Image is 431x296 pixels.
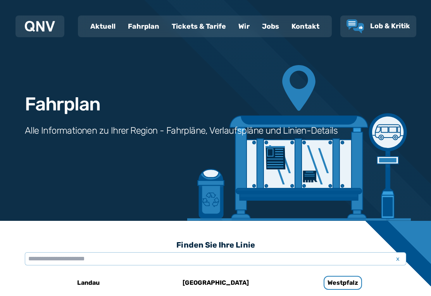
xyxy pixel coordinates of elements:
a: QNV Logo [25,19,55,34]
a: Lob & Kritik [347,19,410,33]
a: Westpfalz [291,274,394,292]
a: Aktuell [84,16,122,36]
a: Wir [232,16,256,36]
h3: Alle Informationen zu Ihrer Region - Fahrpläne, Verlaufspläne und Linien-Details [25,124,338,137]
span: Lob & Kritik [370,22,410,30]
a: Landau [37,274,140,292]
h1: Fahrplan [25,95,100,114]
h3: Finden Sie Ihre Linie [25,236,406,253]
a: Tickets & Tarife [166,16,232,36]
a: Fahrplan [122,16,166,36]
h6: [GEOGRAPHIC_DATA] [179,277,252,289]
span: x [392,254,403,263]
h6: Westpfalz [324,276,362,290]
h6: Landau [74,277,103,289]
a: Jobs [256,16,285,36]
a: [GEOGRAPHIC_DATA] [164,274,267,292]
img: QNV Logo [25,21,55,32]
a: Kontakt [285,16,326,36]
